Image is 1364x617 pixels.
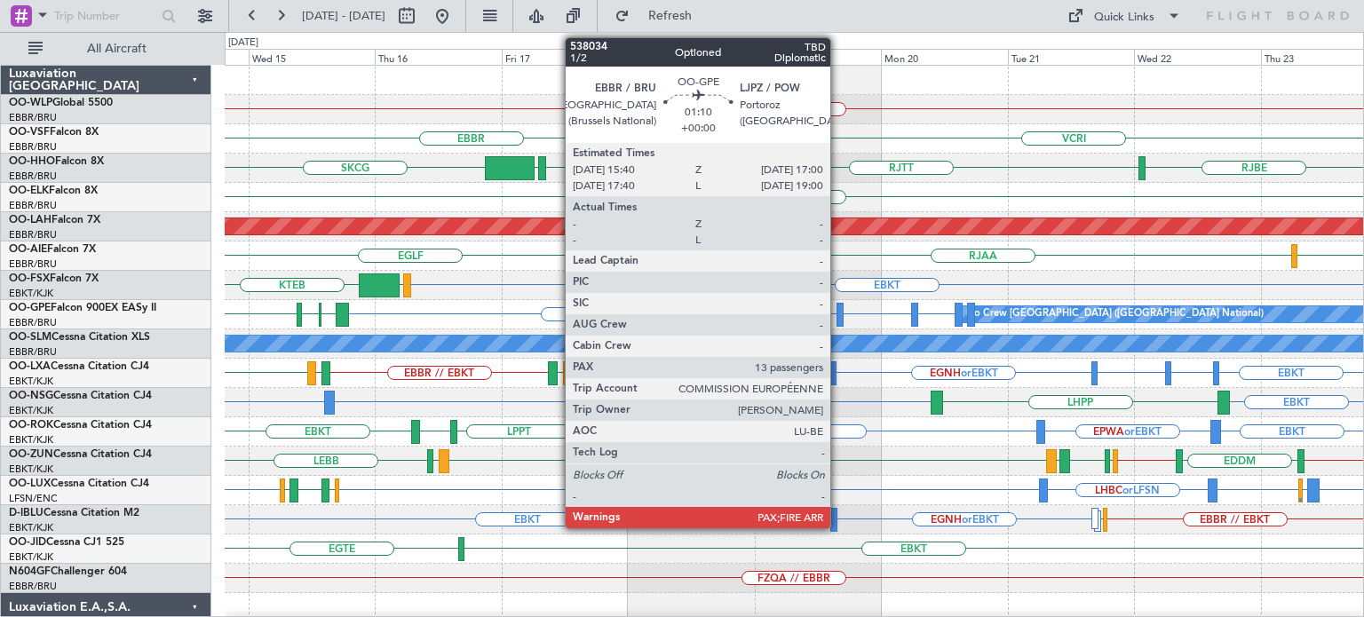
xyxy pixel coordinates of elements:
div: Mon 20 [881,49,1008,65]
a: OO-ELKFalcon 8X [9,186,98,196]
button: Refresh [607,2,713,30]
span: OO-LAH [9,215,52,225]
input: Trip Number [54,3,156,29]
a: EBBR/BRU [9,199,57,212]
a: OO-ZUNCessna Citation CJ4 [9,449,152,460]
a: OO-LAHFalcon 7X [9,215,100,225]
a: OO-LXACessna Citation CJ4 [9,361,149,372]
a: EBBR/BRU [9,257,57,271]
a: OO-GPEFalcon 900EX EASy II [9,303,156,313]
a: EBBR/BRU [9,170,57,183]
a: OO-WLPGlobal 5500 [9,98,113,108]
div: Quick Links [1094,9,1154,27]
span: [DATE] - [DATE] [302,8,385,24]
a: EBKT/KJK [9,463,53,476]
span: OO-ROK [9,420,53,431]
a: OO-ROKCessna Citation CJ4 [9,420,152,431]
a: EBKT/KJK [9,433,53,447]
a: D-IBLUCessna Citation M2 [9,508,139,518]
span: OO-LUX [9,479,51,489]
a: EBKT/KJK [9,375,53,388]
div: Tue 21 [1008,49,1135,65]
a: EBBR/BRU [9,345,57,359]
a: OO-SLMCessna Citation XLS [9,332,150,343]
span: OO-GPE [9,303,51,313]
div: Fri 17 [502,49,629,65]
span: Refresh [633,10,708,22]
a: EBBR/BRU [9,111,57,124]
span: OO-JID [9,537,46,548]
div: Sat 18 [628,49,755,65]
a: OO-LUXCessna Citation CJ4 [9,479,149,489]
a: N604GFChallenger 604 [9,566,127,577]
button: All Aircraft [20,35,193,63]
span: N604GF [9,566,51,577]
span: OO-SLM [9,332,52,343]
a: EBBR/BRU [9,316,57,329]
span: OO-FSX [9,273,50,284]
span: OO-HHO [9,156,55,167]
span: OO-NSG [9,391,53,401]
a: OO-JIDCessna CJ1 525 [9,537,124,548]
a: OO-HHOFalcon 8X [9,156,104,167]
a: EBKT/KJK [9,550,53,564]
div: Thu 16 [375,49,502,65]
span: OO-ZUN [9,449,53,460]
a: LFSN/ENC [9,492,58,505]
a: OO-FSXFalcon 7X [9,273,99,284]
a: OO-VSFFalcon 8X [9,127,99,138]
a: OO-NSGCessna Citation CJ4 [9,391,152,401]
span: OO-WLP [9,98,52,108]
a: EBBR/BRU [9,580,57,593]
a: EBKT/KJK [9,521,53,534]
span: OO-AIE [9,244,47,255]
div: Wed 22 [1134,49,1261,65]
span: OO-ELK [9,186,49,196]
button: Quick Links [1059,2,1190,30]
span: OO-LXA [9,361,51,372]
a: EBKT/KJK [9,287,53,300]
a: EBKT/KJK [9,404,53,417]
a: OO-AIEFalcon 7X [9,244,96,255]
div: Wed 15 [249,49,376,65]
span: All Aircraft [46,43,187,55]
div: Sun 19 [755,49,882,65]
a: EBBR/BRU [9,140,57,154]
a: EBBR/BRU [9,228,57,241]
span: D-IBLU [9,508,44,518]
div: [DATE] [228,36,258,51]
div: No Crew [GEOGRAPHIC_DATA] ([GEOGRAPHIC_DATA] National) [966,301,1264,328]
span: OO-VSF [9,127,50,138]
